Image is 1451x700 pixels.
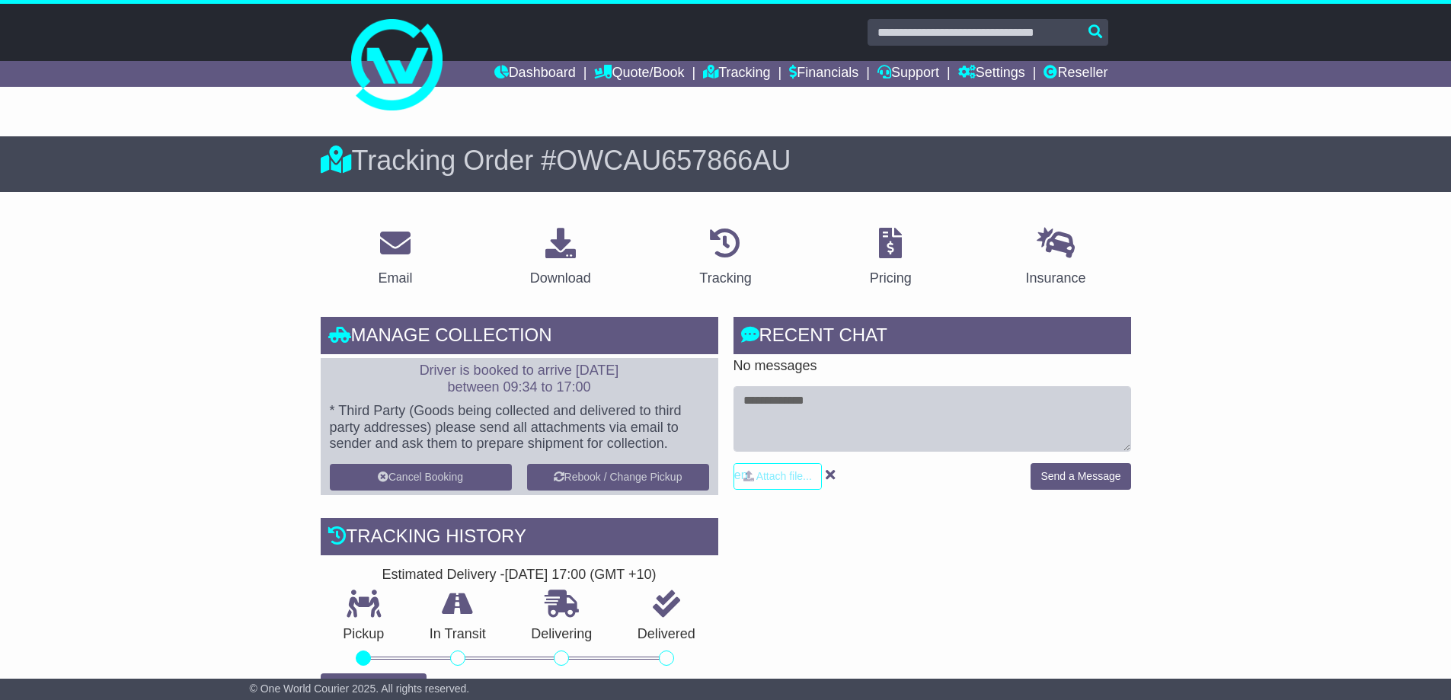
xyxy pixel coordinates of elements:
[250,682,470,695] span: © One World Courier 2025. All rights reserved.
[530,268,591,289] div: Download
[870,268,912,289] div: Pricing
[860,222,922,294] a: Pricing
[321,317,718,358] div: Manage collection
[733,358,1131,375] p: No messages
[733,317,1131,358] div: RECENT CHAT
[321,626,407,643] p: Pickup
[1016,222,1096,294] a: Insurance
[689,222,761,294] a: Tracking
[556,145,791,176] span: OWCAU657866AU
[1026,268,1086,289] div: Insurance
[1031,463,1130,490] button: Send a Message
[958,61,1025,87] a: Settings
[330,403,709,452] p: * Third Party (Goods being collected and delivered to third party addresses) please send all atta...
[877,61,939,87] a: Support
[520,222,601,294] a: Download
[378,268,412,289] div: Email
[703,61,770,87] a: Tracking
[789,61,858,87] a: Financials
[509,626,615,643] p: Delivering
[321,567,718,583] div: Estimated Delivery -
[505,567,657,583] div: [DATE] 17:00 (GMT +10)
[527,464,709,491] button: Rebook / Change Pickup
[321,518,718,559] div: Tracking history
[321,144,1131,177] div: Tracking Order #
[594,61,684,87] a: Quote/Book
[368,222,422,294] a: Email
[321,673,427,700] button: View Full Tracking
[330,464,512,491] button: Cancel Booking
[407,626,509,643] p: In Transit
[1044,61,1107,87] a: Reseller
[699,268,751,289] div: Tracking
[494,61,576,87] a: Dashboard
[330,363,709,395] p: Driver is booked to arrive [DATE] between 09:34 to 17:00
[615,626,718,643] p: Delivered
